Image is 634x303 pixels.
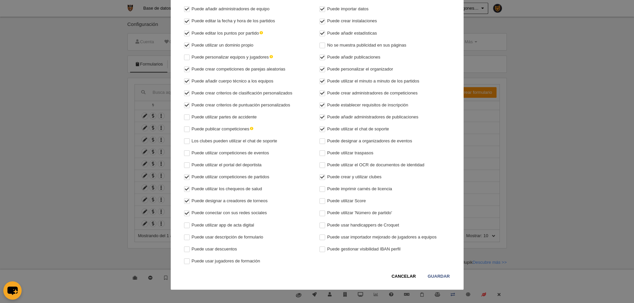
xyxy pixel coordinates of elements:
[184,126,315,132] label: Puede publicar competiciones
[184,246,315,252] label: Puede usar descuentos
[184,210,315,216] label: Puede conectar con sus redes sociales
[319,234,450,240] label: Puede usar importador mejorado de jugadores a equipos
[184,66,315,72] label: Puede crear competiciones de parejas aleatorias
[319,102,450,108] label: Puede establecer requisitos de inscripción
[319,150,450,156] label: Puede utilizar traspasos
[319,162,450,168] label: Puede utilizar el OCR de documentos de identidad
[3,281,22,300] button: chat-button
[184,198,315,204] label: Puede designar a creadores de torneos
[319,138,450,144] label: Puede designar a organizadores de eventos
[319,174,450,180] label: Puede crear y utilizar clubes
[184,42,315,48] label: Puede utilizar un dominio propio
[184,138,315,144] label: Los clubes pueden utilizar el chat de soporte
[319,78,450,84] label: Puede utilizar el minuto a minuto de los partidos
[319,114,450,120] label: Puede añadir administradores de publicaciones
[319,54,450,60] label: Puede añadir publicaciones
[184,30,315,36] label: Puede editar los puntos por partido
[184,102,315,108] label: Puede crear criterios de puntuación personalizados
[319,186,450,192] label: Puede imprimir carnés de licencia
[184,234,315,240] label: Puede usar descripción de formulario
[319,18,450,24] label: Puede crear instalaciones
[319,210,450,216] label: Puede utilizar 'Número de partido'
[319,6,450,12] label: Puede importar datos
[319,222,450,228] label: Puede usar handicappers de Croquet
[184,78,315,84] label: Puede añadir cuerpo técnico a los equipos
[427,273,450,280] a: Guardar
[391,273,416,280] a: Cancelar
[319,198,450,204] label: Puede utilizar Score
[184,222,315,228] label: Puede utilizar app de acta digital
[184,18,315,24] label: Puede editar la fecha y hora de los partidos
[184,90,315,96] label: Puede crear criterios de clasificación personalizados
[319,246,450,252] label: Puede gestionar visibilidad IBAN perfil
[184,54,315,60] label: Puede personalizar equipos y jugadores
[184,186,315,192] label: Puede utilizar los chequeos de salud
[319,90,450,96] label: Puede crear administradores de competiciones
[184,162,315,168] label: Puede utilizar el portal del deportista
[184,174,315,180] label: Puede utilizar competiciones de partidos
[184,258,315,264] label: Puede usar jugadores de formación
[184,150,315,156] label: Puede utilizar competiciones de eventos
[319,30,450,36] label: Puede añadir estadísticas
[184,6,315,12] label: Puede añadir administradores de equipo
[319,66,450,72] label: Puede personalizar el organizador
[184,114,315,120] label: Puede utilizar partes de accidente
[319,42,450,48] label: No se muestra publicidad en sus páginas
[319,126,450,132] label: Puede utilizar el chat de soporte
